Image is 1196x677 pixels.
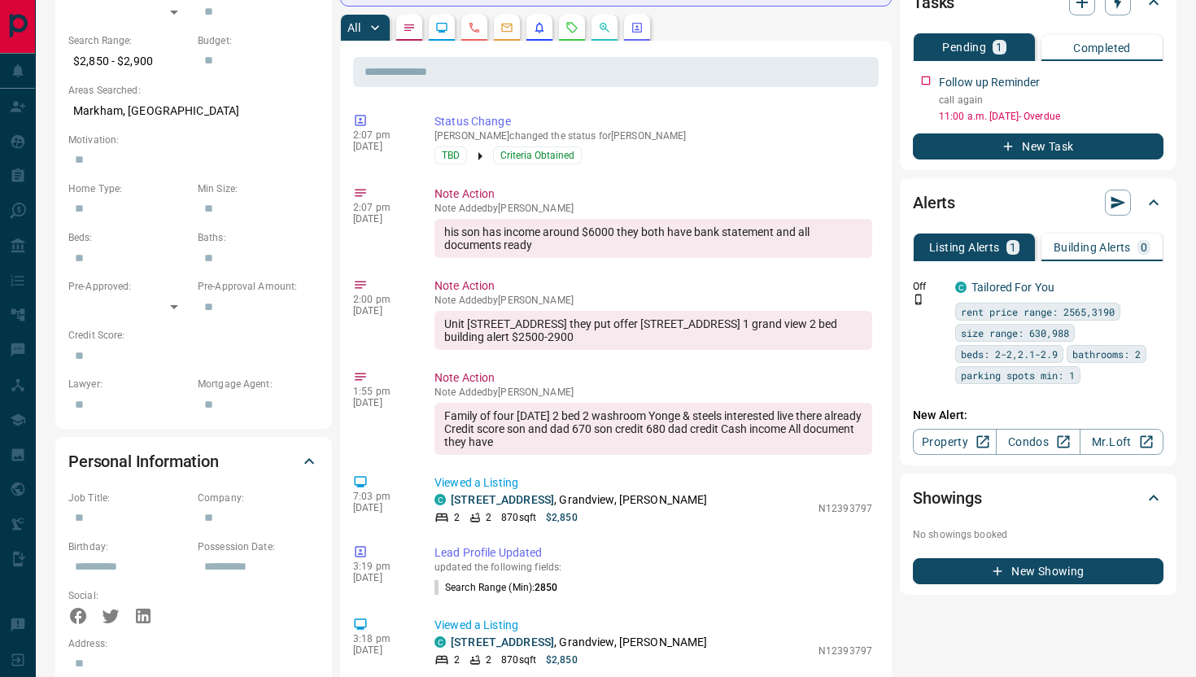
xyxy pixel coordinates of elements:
p: Budget: [198,33,319,48]
p: $2,850 [546,653,578,667]
p: 870 sqft [501,653,536,667]
span: bathrooms: 2 [1072,346,1141,362]
svg: Agent Actions [631,21,644,34]
h2: Alerts [913,190,955,216]
p: Search Range: [68,33,190,48]
p: 2 [486,653,491,667]
p: 1 [1010,242,1016,253]
div: condos.ca [434,494,446,505]
p: 3:18 pm [353,633,410,644]
p: 3:19 pm [353,561,410,572]
p: Company: [198,491,319,505]
p: Pre-Approved: [68,279,190,294]
p: Status Change [434,113,872,130]
p: Markham, [GEOGRAPHIC_DATA] [68,98,319,124]
span: Criteria Obtained [500,147,574,164]
div: Personal Information [68,442,319,481]
a: [STREET_ADDRESS] [451,493,554,506]
div: his son has income around $6000 they both have bank statement and all documents ready [434,219,872,258]
p: [DATE] [353,305,410,317]
p: Lawyer: [68,377,190,391]
p: Completed [1073,42,1131,54]
p: Areas Searched: [68,83,319,98]
p: Viewed a Listing [434,617,872,634]
p: , Grandview, [PERSON_NAME] [451,634,708,651]
p: [DATE] [353,141,410,152]
a: Tailored For You [971,281,1054,294]
p: Beds: [68,230,190,245]
p: Pending [942,41,986,53]
p: Social: [68,588,190,603]
span: rent price range: 2565,3190 [961,304,1115,320]
a: Mr.Loft [1080,429,1163,455]
svg: Listing Alerts [533,21,546,34]
p: [DATE] [353,572,410,583]
p: Note Added by [PERSON_NAME] [434,203,872,214]
p: 2 [486,510,491,525]
p: call again [939,93,1163,107]
p: [DATE] [353,502,410,513]
p: Building Alerts [1054,242,1131,253]
span: TBD [442,147,460,164]
span: beds: 2-2,2.1-2.9 [961,346,1058,362]
a: Condos [996,429,1080,455]
p: Note Action [434,277,872,295]
p: Motivation: [68,133,319,147]
p: Viewed a Listing [434,474,872,491]
p: Note Added by [PERSON_NAME] [434,295,872,306]
p: Pre-Approval Amount: [198,279,319,294]
p: No showings booked [913,527,1163,542]
p: , Grandview, [PERSON_NAME] [451,491,708,509]
p: Note Action [434,369,872,387]
p: updated the following fields: [434,561,872,573]
a: Property [913,429,997,455]
div: Family of four [DATE] 2 bed 2 washroom Yonge & steels interested live there already Credit score ... [434,403,872,455]
svg: Requests [565,21,578,34]
p: 2 [454,653,460,667]
svg: Emails [500,21,513,34]
p: 2:00 pm [353,294,410,305]
p: All [347,22,360,33]
p: Mortgage Agent: [198,377,319,391]
p: [DATE] [353,213,410,225]
p: 2 [454,510,460,525]
p: Search Range (Min) : [434,580,558,595]
button: New Showing [913,558,1163,584]
h2: Showings [913,485,982,511]
p: Min Size: [198,181,319,196]
button: New Task [913,133,1163,159]
p: 2:07 pm [353,202,410,213]
p: 870 sqft [501,510,536,525]
div: condos.ca [434,636,446,648]
p: [DATE] [353,397,410,408]
p: 7:03 pm [353,491,410,502]
p: $2,850 [546,510,578,525]
div: Showings [913,478,1163,518]
svg: Lead Browsing Activity [435,21,448,34]
p: 2:07 pm [353,129,410,141]
p: Off [913,279,945,294]
p: Baths: [198,230,319,245]
p: Address: [68,636,319,651]
h2: Personal Information [68,448,219,474]
p: Credit Score: [68,328,319,343]
p: Job Title: [68,491,190,505]
svg: Notes [403,21,416,34]
p: Home Type: [68,181,190,196]
span: parking spots min: 1 [961,367,1075,383]
svg: Calls [468,21,481,34]
svg: Push Notification Only [913,294,924,305]
p: Follow up Reminder [939,74,1040,91]
p: 11:00 a.m. [DATE] - Overdue [939,109,1163,124]
p: [DATE] [353,644,410,656]
p: Listing Alerts [929,242,1000,253]
div: Alerts [913,183,1163,222]
p: Note Added by [PERSON_NAME] [434,387,872,398]
p: N12393797 [818,501,872,516]
span: 2850 [535,582,557,593]
p: New Alert: [913,407,1163,424]
p: N12393797 [818,644,872,658]
p: $2,850 - $2,900 [68,48,190,75]
svg: Opportunities [598,21,611,34]
p: Possession Date: [198,539,319,554]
